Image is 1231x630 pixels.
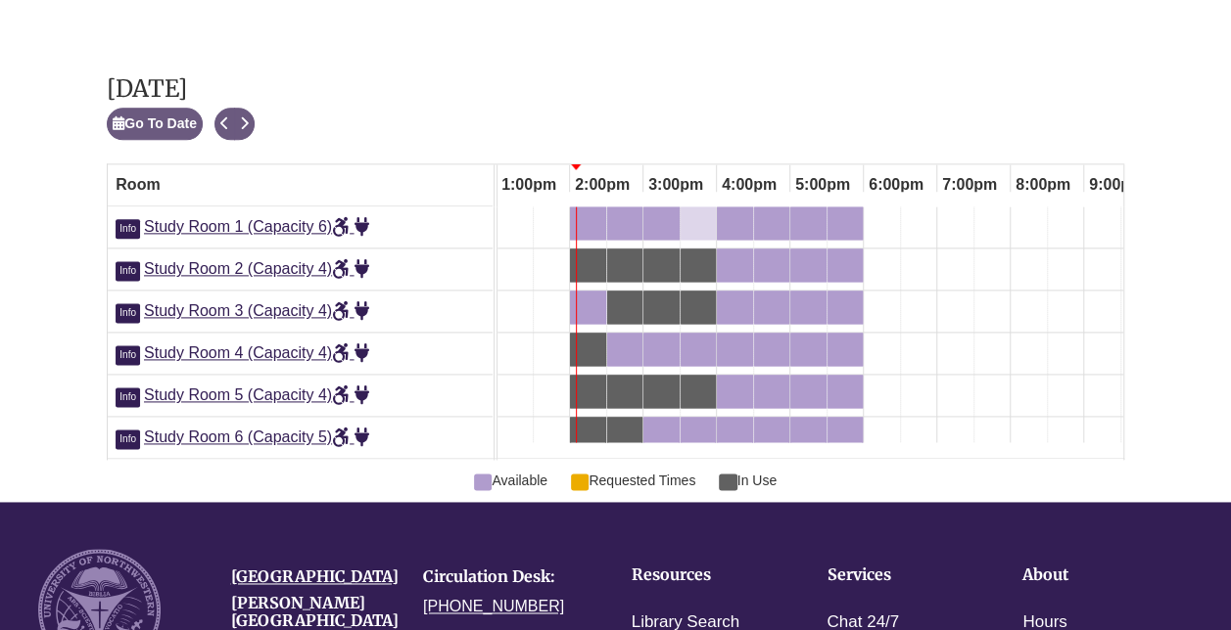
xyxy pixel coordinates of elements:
[570,248,606,282] a: 2:00pm Friday, September 5, 2025 - Study Room 2 - In Use
[681,291,716,324] a: 3:30pm Friday, September 5, 2025 - Study Room 3 - In Use
[116,345,140,365] span: Info
[717,206,753,240] a: 4:00pm Friday, September 5, 2025 - Study Room 1 - Available
[717,291,753,324] a: 4:00pm Friday, September 5, 2025 - Study Room 3 - Available
[231,595,395,629] h4: [PERSON_NAME][GEOGRAPHIC_DATA]
[681,333,716,366] a: 3:30pm Friday, September 5, 2025 - Study Room 4 - Available
[643,168,708,202] span: 3:00pm
[828,248,863,282] a: 5:30pm Friday, September 5, 2025 - Study Room 2 - Available
[144,218,369,235] a: Study Room 1 (Capacity 6)
[607,248,642,282] a: 2:30pm Friday, September 5, 2025 - Study Room 2 - In Use
[116,344,144,361] a: Click for more info about Study Room 4 (Capacity 4)
[632,566,767,584] h4: Resources
[571,470,695,491] span: Requested Times
[790,168,855,202] span: 5:00pm
[607,333,642,366] a: 2:30pm Friday, September 5, 2025 - Study Room 4 - Available
[116,219,140,239] span: Info
[497,168,561,202] span: 1:00pm
[607,206,642,240] a: 2:30pm Friday, September 5, 2025 - Study Room 1 - Available
[643,333,680,366] a: 3:00pm Friday, September 5, 2025 - Study Room 4 - Available
[643,375,680,408] a: 3:00pm Friday, September 5, 2025 - Study Room 5 - In Use
[681,375,716,408] a: 3:30pm Friday, September 5, 2025 - Study Room 5 - In Use
[116,303,140,323] span: Info
[717,333,753,366] a: 4:00pm Friday, September 5, 2025 - Study Room 4 - Available
[828,333,863,366] a: 5:30pm Friday, September 5, 2025 - Study Room 4 - Available
[717,248,753,282] a: 4:00pm Friday, September 5, 2025 - Study Room 2 - Available
[754,417,789,450] a: 4:30pm Friday, September 5, 2025 - Study Room 6 - Available
[570,168,635,202] span: 2:00pm
[717,375,753,408] a: 4:00pm Friday, September 5, 2025 - Study Room 5 - Available
[1011,168,1075,202] span: 8:00pm
[231,566,399,586] a: [GEOGRAPHIC_DATA]
[754,375,789,408] a: 4:30pm Friday, September 5, 2025 - Study Room 5 - Available
[790,248,827,282] a: 5:00pm Friday, September 5, 2025 - Study Room 2 - Available
[607,291,642,324] a: 2:30pm Friday, September 5, 2025 - Study Room 3 - In Use
[937,168,1002,202] span: 7:00pm
[234,108,255,140] button: Next
[144,260,369,277] a: Study Room 2 (Capacity 4)
[116,386,144,403] a: Click for more info about Study Room 5 (Capacity 4)
[570,375,606,408] a: 2:00pm Friday, September 5, 2025 - Study Room 5 - In Use
[828,291,863,324] a: 5:30pm Friday, September 5, 2025 - Study Room 3 - Available
[116,260,144,277] a: Click for more info about Study Room 2 (Capacity 4)
[643,206,680,240] a: 3:00pm Friday, September 5, 2025 - Study Room 1 - Available
[754,291,789,324] a: 4:30pm Friday, September 5, 2025 - Study Room 3 - Available
[790,417,827,450] a: 5:00pm Friday, September 5, 2025 - Study Room 6 - Available
[643,291,680,324] a: 3:00pm Friday, September 5, 2025 - Study Room 3 - In Use
[423,568,587,586] h4: Circulation Desk:
[116,218,144,235] a: Click for more info about Study Room 1 (Capacity 6)
[790,291,827,324] a: 5:00pm Friday, September 5, 2025 - Study Room 3 - Available
[607,375,642,408] a: 2:30pm Friday, September 5, 2025 - Study Room 5 - In Use
[754,333,789,366] a: 4:30pm Friday, September 5, 2025 - Study Room 4 - Available
[474,470,547,491] span: Available
[790,375,827,408] a: 5:00pm Friday, September 5, 2025 - Study Room 5 - Available
[570,206,606,240] a: 2:00pm Friday, September 5, 2025 - Study Room 1 - Available
[116,261,140,281] span: Info
[681,248,716,282] a: 3:30pm Friday, September 5, 2025 - Study Room 2 - In Use
[864,168,928,202] span: 6:00pm
[827,566,962,584] h4: Services
[681,206,716,240] a: 3:30pm Friday, September 5, 2025 - Study Room 1 - Available
[828,417,863,450] a: 5:30pm Friday, September 5, 2025 - Study Room 6 - Available
[717,417,753,450] a: 4:00pm Friday, September 5, 2025 - Study Room 6 - Available
[116,428,144,445] a: Click for more info about Study Room 6 (Capacity 5)
[828,375,863,408] a: 5:30pm Friday, September 5, 2025 - Study Room 5 - Available
[828,206,863,240] a: 5:30pm Friday, September 5, 2025 - Study Room 1 - Available
[643,248,680,282] a: 3:00pm Friday, September 5, 2025 - Study Room 2 - In Use
[107,76,255,102] h2: [DATE]
[717,168,781,202] span: 4:00pm
[681,417,716,450] a: 3:30pm Friday, September 5, 2025 - Study Room 6 - Available
[754,206,789,240] a: 4:30pm Friday, September 5, 2025 - Study Room 1 - Available
[116,176,160,193] span: Room
[144,428,369,445] a: Study Room 6 (Capacity 5)
[214,108,235,140] button: Previous
[570,417,606,450] a: 2:00pm Friday, September 5, 2025 - Study Room 6 - In Use
[144,344,369,361] a: Study Room 4 (Capacity 4)
[719,470,777,491] span: In Use
[144,386,369,403] a: Study Room 5 (Capacity 4)
[570,333,606,366] a: 2:00pm Friday, September 5, 2025 - Study Room 4 - In Use
[116,429,140,449] span: Info
[1084,168,1149,202] span: 9:00pm
[790,333,827,366] a: 5:00pm Friday, September 5, 2025 - Study Room 4 - Available
[570,291,606,324] a: 2:00pm Friday, September 5, 2025 - Study Room 3 - Available
[423,598,564,614] a: [PHONE_NUMBER]
[116,387,140,407] span: Info
[643,417,680,450] a: 3:00pm Friday, September 5, 2025 - Study Room 6 - Available
[144,302,369,319] a: Study Room 3 (Capacity 4)
[107,108,203,140] button: Go To Date
[116,302,144,319] a: Click for more info about Study Room 3 (Capacity 4)
[607,417,642,450] a: 2:30pm Friday, September 5, 2025 - Study Room 6 - In Use
[754,248,789,282] a: 4:30pm Friday, September 5, 2025 - Study Room 2 - Available
[790,206,827,240] a: 5:00pm Friday, September 5, 2025 - Study Room 1 - Available
[1022,566,1158,584] h4: About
